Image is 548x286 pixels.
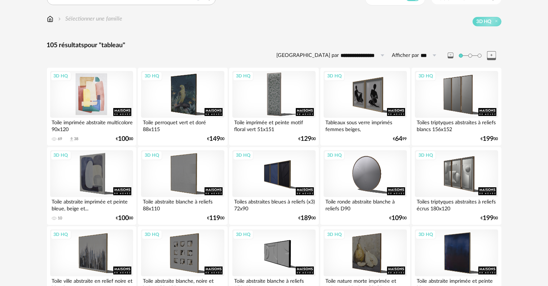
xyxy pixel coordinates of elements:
div: 3D HQ [141,230,162,239]
div: 69 [58,137,62,142]
label: [GEOGRAPHIC_DATA] par [277,52,339,59]
a: 3D HQ Toile perroquet vert et doré 88x115 €14900 [138,68,227,146]
div: € 00 [116,216,133,221]
div: Toile perroquet vert et doré 88x115 [141,118,224,132]
img: svg+xml;base64,PHN2ZyB3aWR0aD0iMTYiIGhlaWdodD0iMTciIHZpZXdCb3g9IjAgMCAxNiAxNyIgZmlsbD0ibm9uZSIgeG... [47,15,53,23]
span: 129 [301,137,311,142]
div: Toile imprimée et peinte motif floral vert 51x151 [232,118,315,132]
div: 38 [74,137,79,142]
div: 3D HQ [141,71,162,81]
a: 3D HQ Toile imprimée et peinte motif floral vert 51x151 €12900 [229,68,319,146]
div: 3D HQ [415,230,436,239]
div: 3D HQ [141,151,162,160]
div: € 00 [481,137,498,142]
div: Toiles triptyques abstraites à reliefs blancs 156x152 [415,118,498,132]
div: 3D HQ [51,230,71,239]
div: Sélectionner une famille [57,15,123,23]
span: 119 [209,216,220,221]
div: € 99 [393,137,407,142]
div: € 00 [207,137,224,142]
span: 100 [118,137,129,142]
label: Afficher par [392,52,419,59]
span: 64 [395,137,403,142]
div: 3D HQ [324,230,345,239]
div: € 00 [298,137,316,142]
span: 149 [209,137,220,142]
a: 3D HQ Toiles triptyques abstraites à reliefs écrus 180x120 €19900 [412,147,501,225]
span: 3D HQ [477,18,492,25]
span: Download icon [69,137,74,142]
div: 3D HQ [415,151,436,160]
div: Toile abstraite imprimée et peinte bleue, beige et... [50,197,133,211]
div: 3D HQ [324,71,345,81]
a: 3D HQ Toiles abstraites bleues à reliefs (x3) 72x90 €18900 [229,147,319,225]
div: 3D HQ [51,151,71,160]
a: 3D HQ Tableaux sous verre imprimés femmes beiges, [DEMOGRAPHIC_DATA]... €6499 [320,68,410,146]
div: Toile ronde abstraite blanche à reliefs D90 [324,197,407,211]
div: 3D HQ [233,230,254,239]
div: € 00 [207,216,224,221]
div: 10 [58,216,62,221]
div: Toile abstraite blanche à reliefs 88x110 [141,197,224,211]
span: 199 [483,216,494,221]
div: Toiles triptyques abstraites à reliefs écrus 180x120 [415,197,498,211]
a: 3D HQ Toiles triptyques abstraites à reliefs blancs 156x152 €19900 [412,68,501,146]
div: 3D HQ [51,71,71,81]
a: 3D HQ Toile imprimée abstraite multicolore 90x120 69 Download icon 38 €10000 [47,68,136,146]
div: 3D HQ [415,71,436,81]
span: 189 [301,216,311,221]
span: 109 [392,216,403,221]
div: 3D HQ [324,151,345,160]
div: 105 résultats [47,41,501,50]
div: € 00 [481,216,498,221]
div: Tableaux sous verre imprimés femmes beiges, [DEMOGRAPHIC_DATA]... [324,118,407,132]
div: Toiles abstraites bleues à reliefs (x3) 72x90 [232,197,315,211]
div: 3D HQ [233,71,254,81]
a: 3D HQ Toile ronde abstraite blanche à reliefs D90 €10900 [320,147,410,225]
div: € 00 [298,216,316,221]
div: Toile imprimée abstraite multicolore 90x120 [50,118,133,132]
a: 3D HQ Toile abstraite imprimée et peinte bleue, beige et... 10 €10000 [47,147,136,225]
div: € 00 [390,216,407,221]
span: pour "tableau" [84,42,126,49]
div: 3D HQ [233,151,254,160]
span: 199 [483,137,494,142]
span: 100 [118,216,129,221]
a: 3D HQ Toile abstraite blanche à reliefs 88x110 €11900 [138,147,227,225]
div: € 00 [116,137,133,142]
img: svg+xml;base64,PHN2ZyB3aWR0aD0iMTYiIGhlaWdodD0iMTYiIHZpZXdCb3g9IjAgMCAxNiAxNiIgZmlsbD0ibm9uZSIgeG... [57,15,62,23]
